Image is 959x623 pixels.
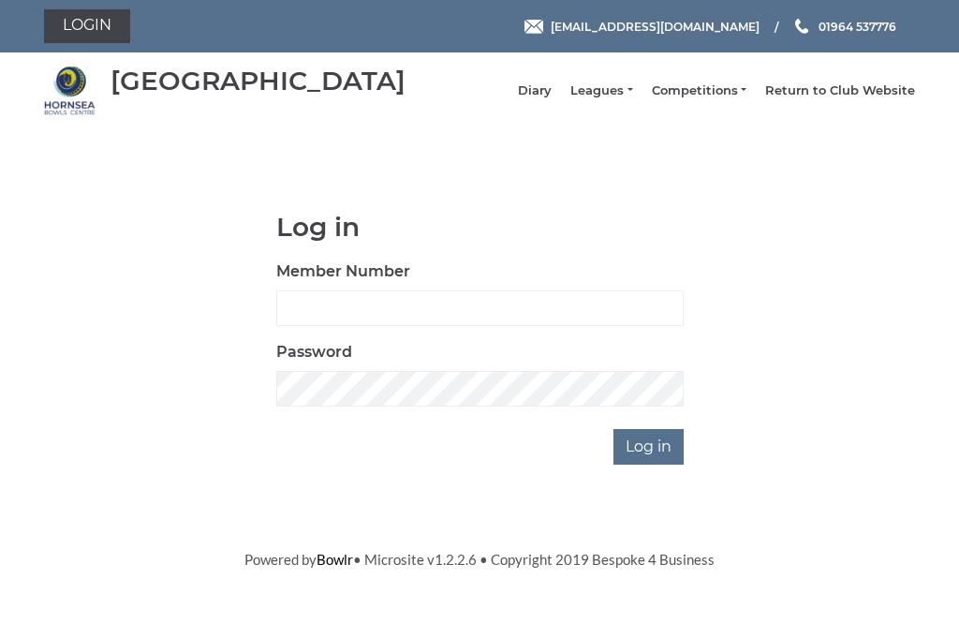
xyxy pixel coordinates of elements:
span: [EMAIL_ADDRESS][DOMAIN_NAME] [551,19,760,33]
a: Email [EMAIL_ADDRESS][DOMAIN_NAME] [524,18,760,36]
label: Password [276,341,352,363]
a: Phone us 01964 537776 [792,18,896,36]
label: Member Number [276,260,410,283]
a: Return to Club Website [765,82,915,99]
input: Log in [613,429,684,465]
span: Powered by • Microsite v1.2.2.6 • Copyright 2019 Bespoke 4 Business [244,551,715,568]
a: Leagues [570,82,632,99]
a: Bowlr [317,551,353,568]
div: [GEOGRAPHIC_DATA] [111,67,406,96]
a: Diary [518,82,552,99]
h1: Log in [276,213,684,242]
img: Hornsea Bowls Centre [44,65,96,116]
a: Login [44,9,130,43]
a: Competitions [652,82,746,99]
img: Email [524,20,543,34]
img: Phone us [795,19,808,34]
span: 01964 537776 [819,19,896,33]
